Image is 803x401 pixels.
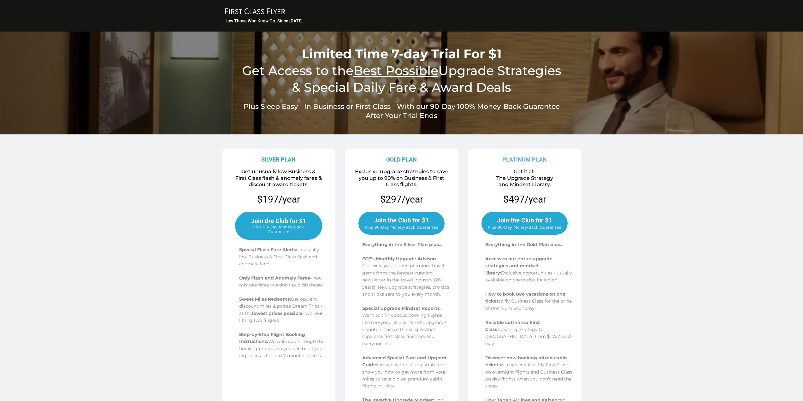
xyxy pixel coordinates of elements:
span: How to book two vacations on one ticket [485,291,565,304]
span: Get exclusive, hidden premium travel gems from the longest-running newsletter in the travel indus... [362,263,449,297]
span: is a better value. Fly First Class on overnight flights and Business Class on day flights when yo... [485,362,572,389]
span: Exclusive opportunities - usually available nowhere else, including... [485,270,572,283]
span: The Upgrade Strategy [496,175,553,181]
span: Want to think about booking flights like everyone else or like Mr. Upgrade?Counterintuitive think... [362,312,446,346]
span: Special Flash Fare Alerts: [239,247,297,252]
h3: How Those Who Know Go. Since [DATE]. [224,18,580,24]
span: Access to our entire upgrade strategies and mindset library: [485,256,552,276]
span: & Special Daily Fare & Award Deals [292,80,511,95]
span: Plus 90-Day Money-Back Guarantee [365,225,438,230]
span: Get opulent discount miles & points Dream Trips - at the [239,296,322,316]
span: Get it all: [514,168,536,174]
p: $297/year [380,193,423,205]
span: Everything in the Gold Plan plus… [485,242,564,247]
strong: SILVER PLAN [261,156,296,163]
span: Only Flash and Anomaly Fares [239,275,310,281]
span: Join the Club for $1 [497,216,552,224]
span: Join the Club for $1 [374,216,429,224]
a: Join the Club for $1 Plus 90-Day Money-Back Guarantee [235,212,322,240]
span: Reliable Lufthansa First Class [485,320,540,332]
span: First Class flash & anomaly fares & discount award tickets. [235,175,322,188]
a: Join the Club for $1 Plus 90-Day Money-Back Guarantee [358,212,445,235]
span: Ticketing Strategy to [GEOGRAPHIC_DATA] from $1,722 each way [485,327,572,346]
a: Join the Club for $1 Plus 90-Day Money-Back Guarantee [481,212,568,235]
span: Join the Club for $1 [251,217,306,225]
strong: PLATINUM PLAN [502,156,547,163]
span: Unusually low Business & First Class flash and anomaly fares [239,247,319,267]
span: to fly Business Class for the price of Premium Economy. [485,298,572,311]
span: Step-by-Step Flight Booking Instructions: [239,332,305,344]
span: Get unusually low Business & [241,168,316,174]
span: Everything in the Silver Plan plus… [362,242,442,247]
span: Plus 90-Day Money-Back Guarantee [488,225,561,230]
span: lowest prices possible [252,310,303,316]
span: Discover how booking mixed cabin tickets [485,355,567,368]
span: Advanced Special-Fare and Upgrade Guides: [362,355,448,368]
span: Exclusive upgrade strategies to save you up to 90% on Business & First Class flights. [355,168,448,188]
span: Limited Time 7-day Trial For $1 [302,46,502,62]
span: Get Access to the Upgrade Strategies [242,63,561,78]
span: Special Upgrade Mindset Reports: [362,305,441,311]
span: We walk you through the booking process so you can book your flights in as little as 7 minutes or... [239,339,324,358]
p: $497/year [503,193,546,205]
span: After Your Trial Ends [366,111,437,120]
p: $197/year [224,193,333,205]
u: Best Possible [353,63,438,78]
span: Plus Sleep Easy - In Business or First Class - With our 90-Day 100% Money-Back Guarantee [244,102,560,111]
span: FCF’s Monthly Upgrade Advisor: [362,256,436,262]
span: Plus 90-Day Money-Back Guarantee [242,225,315,234]
span: Sweet Miles Redeems: [239,296,291,302]
span: and Mindset Library. [499,181,551,187]
span: Advanced ticketing strategies show you how to get more from your miles to save big on premium cab... [362,362,446,389]
strong: GOLD PLAN [386,156,417,163]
